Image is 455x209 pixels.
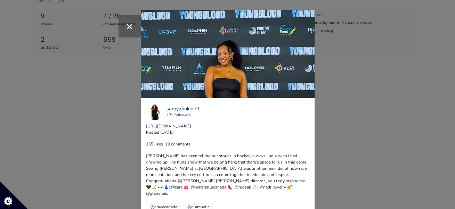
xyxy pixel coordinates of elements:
p: Posted [DATE] [146,123,309,135]
button: Close [119,15,141,37]
div: 17k followers [167,112,201,118]
img: 26179930.jpg [146,103,163,120]
a: [URL][DOMAIN_NAME] [146,123,192,129]
span: × [126,19,133,34]
div: [PERSON_NAME] has been telling our stories in hockey in ways I only wish I had growing up. His fi... [146,153,309,197]
p: 155 likes 13 comments [146,141,309,147]
a: saroyatinker71 [167,105,201,113]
